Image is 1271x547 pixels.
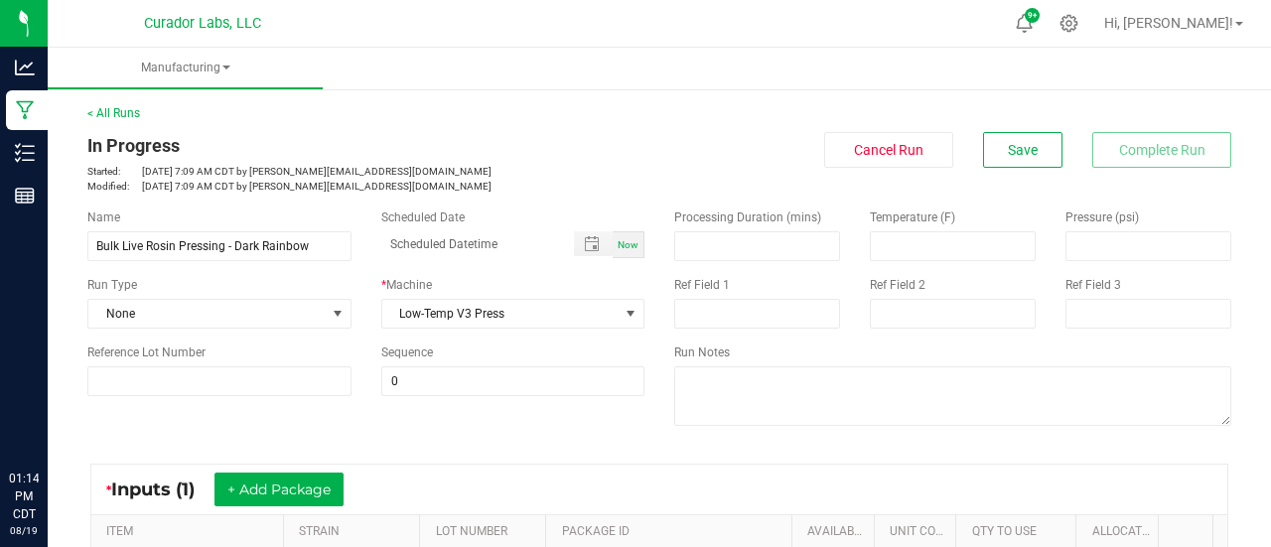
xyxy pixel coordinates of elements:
a: AVAILABLESortable [807,524,866,540]
span: Scheduled Date [381,210,465,224]
span: Low-Temp V3 Press [382,300,620,328]
a: LOT NUMBERSortable [436,524,538,540]
span: Temperature (F) [870,210,955,224]
a: ITEMSortable [106,524,275,540]
span: Machine [386,278,432,292]
span: Cancel Run [854,142,923,158]
span: 9+ [1028,12,1037,20]
span: Pressure (psi) [1065,210,1139,224]
input: Scheduled Datetime [381,231,554,256]
a: Unit CostSortable [890,524,948,540]
span: Ref Field 1 [674,278,730,292]
inline-svg: Inventory [15,143,35,163]
span: Modified: [87,179,142,194]
span: Reference Lot Number [87,345,206,359]
button: + Add Package [214,473,344,506]
p: 01:14 PM CDT [9,470,39,523]
inline-svg: Manufacturing [15,100,35,120]
span: Ref Field 3 [1065,278,1121,292]
inline-svg: Analytics [15,58,35,77]
span: Run Type [87,276,137,294]
a: Manufacturing [48,48,323,89]
p: [DATE] 7:09 AM CDT by [PERSON_NAME][EMAIL_ADDRESS][DOMAIN_NAME] [87,179,644,194]
p: [DATE] 7:09 AM CDT by [PERSON_NAME][EMAIL_ADDRESS][DOMAIN_NAME] [87,164,644,179]
span: Sequence [381,345,433,359]
span: Curador Labs, LLC [144,15,261,32]
a: Allocated CostSortable [1092,524,1151,540]
span: Run Notes [674,345,730,359]
a: STRAINSortable [299,524,412,540]
span: Ref Field 2 [870,278,925,292]
div: Manage settings [1057,14,1081,33]
a: QTY TO USESortable [972,524,1069,540]
button: Complete Run [1092,132,1231,168]
p: 08/19 [9,523,39,538]
iframe: Resource center [20,388,79,448]
span: Complete Run [1119,142,1205,158]
inline-svg: Reports [15,186,35,205]
button: Cancel Run [824,132,953,168]
span: Name [87,210,120,224]
span: Started: [87,164,142,179]
span: Toggle popup [574,231,613,256]
a: PACKAGE IDSortable [562,524,784,540]
span: Processing Duration (mins) [674,210,821,224]
div: In Progress [87,132,644,159]
span: Save [1008,142,1038,158]
iframe: Resource center unread badge [59,385,82,409]
span: Now [618,239,638,250]
span: Manufacturing [48,60,323,76]
span: Hi, [PERSON_NAME]! [1104,15,1233,31]
span: None [88,300,326,328]
button: Save [983,132,1062,168]
a: Sortable [1174,524,1205,540]
a: < All Runs [87,106,140,120]
span: Inputs (1) [111,479,214,500]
